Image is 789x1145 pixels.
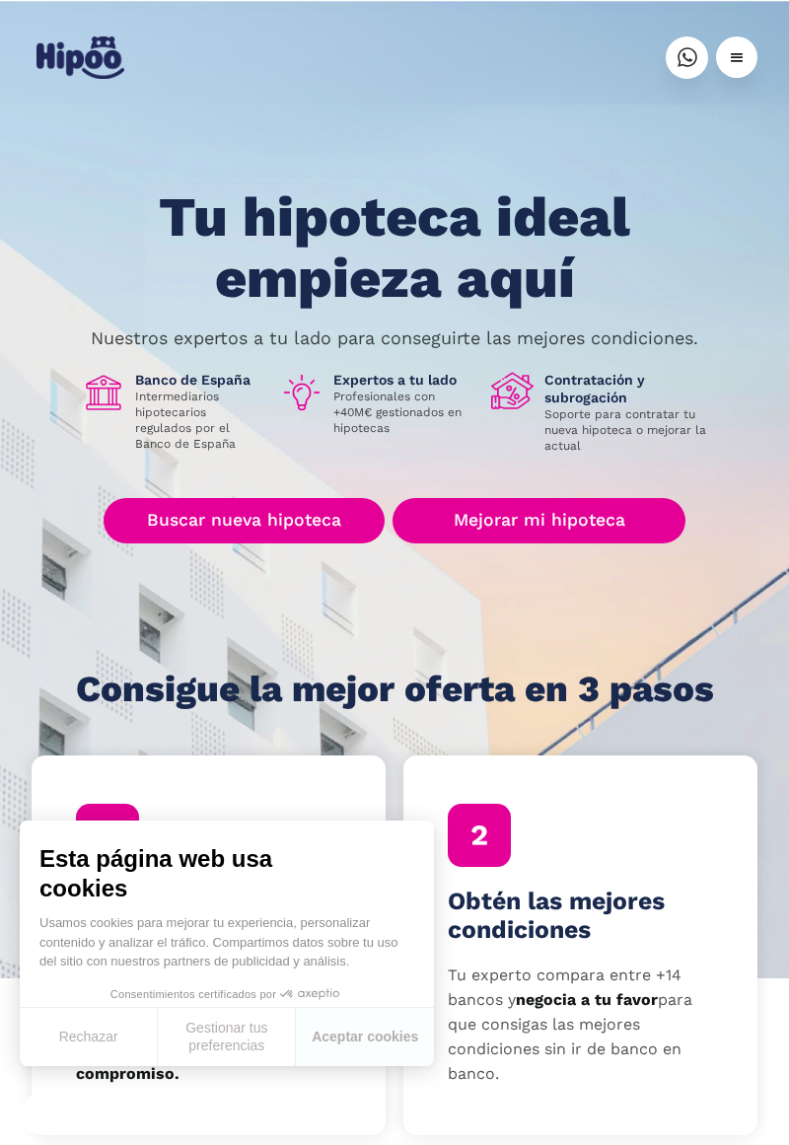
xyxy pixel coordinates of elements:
[333,371,475,389] h1: Expertos a tu lado
[333,389,475,436] p: Profesionales con +40M€ gestionados en hipotecas
[76,1039,235,1083] strong: Sin coste, ni compromiso.
[135,371,264,389] h1: Banco de España
[91,330,698,346] p: Nuestros expertos a tu lado para conseguirte las mejores condiciones.
[104,498,385,543] a: Buscar nueva hipoteca
[393,498,685,543] a: Mejorar mi hipoteca
[716,36,757,78] div: menu
[77,187,712,309] h1: Tu hipoteca ideal empieza aquí
[448,887,713,946] h4: Obtén las mejores condiciones
[544,371,708,406] h1: Contratación y subrogación
[32,29,128,87] a: home
[448,964,713,1086] p: Tu experto compara entre +14 bancos y para que consigas las mejores condiciones sin ir de banco e...
[135,389,264,452] p: Intermediarios hipotecarios regulados por el Banco de España
[516,990,658,1009] strong: negocia a tu favor
[544,406,708,454] p: Soporte para contratar tu nueva hipoteca o mejorar la actual
[76,670,714,709] h1: Consigue la mejor oferta en 3 pasos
